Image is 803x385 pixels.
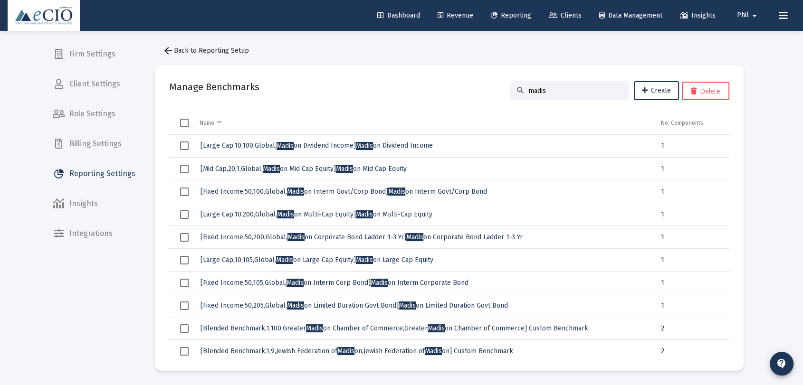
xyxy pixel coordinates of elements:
span: Madis [276,256,293,264]
span: [Fixed Income,50,200,Global, on Corporate Bond Ladder 1-3 Yr] on Corporate Bond Ladder 1-3 Yr [201,233,523,241]
div: Select row [180,301,189,310]
mat-icon: contact_support [776,358,787,369]
button: [Fixed Income,50,200,Global,Madison Corporate Bond Ladder 1-3 Yr]Madison Corporate Bond Ladder 1-... [200,230,524,244]
span: Show filter options for column 'Name' [216,119,223,126]
span: Back to Reporting Setup [163,47,249,55]
div: Select row [180,347,189,356]
div: 1 [661,255,721,265]
span: [Large Cap,10,200,Global, on Multi-Cap Equity] on Multi-Cap Equity [201,210,432,218]
a: Firm Settings [45,43,143,66]
div: Select row [180,188,189,196]
span: Madis [306,324,323,332]
button: [Blended Benchmark,1,9,Jewish Federation ofMadison,Jewish Federation ofMadison] Custom Benchmark [200,344,514,358]
span: Madis [287,188,304,196]
span: Madis [356,256,373,264]
h2: Manage Benchmarks [169,79,259,94]
div: 1 [661,210,721,219]
div: No. Components [661,119,703,127]
span: Data Management [599,11,662,19]
span: Reporting [491,11,531,19]
img: Dashboard [15,6,73,25]
a: Client Settings [45,73,143,95]
span: [Blended Benchmark,1,100,Greater on Chamber of Commerce,Greater on Chamber of Commerce] Custom Be... [201,324,588,332]
div: 2 [661,324,721,333]
span: Madis [406,233,423,241]
div: Select row [180,210,189,219]
a: Insights [672,6,723,25]
div: Select row [180,324,189,333]
div: Name [200,119,214,127]
button: Delete [682,82,729,100]
button: [Mid Cap,20,1,Global,Madison Mid Cap Equity]Madison Mid Cap Equity [200,162,408,176]
td: Column Name [193,112,654,134]
div: Select row [180,279,189,287]
span: Madis [287,301,304,310]
span: Madis [287,233,305,241]
span: Clients [549,11,582,19]
a: Data Management [592,6,670,25]
button: Create [634,81,679,100]
div: Select row [180,233,189,242]
span: Madis [388,188,405,196]
span: Dashboard [377,11,420,19]
button: [Large Cap,10,100,Global,Madison Dividend Income]Madison Dividend Income [200,139,434,153]
div: Select row [180,165,189,173]
div: 2 [661,347,721,356]
a: Reporting Settings [45,162,143,185]
button: [Fixed Income,50,105,Global,Madison Interm Corp Bond]Madison Interm Corporate Bond [200,276,469,290]
span: Madis [428,324,445,332]
div: 1 [661,187,721,197]
button: [Large Cap,10,200,Global,Madison Multi-Cap Equity]Madison Multi-Cap Equity [200,207,433,222]
div: Select row [180,141,189,150]
mat-icon: arrow_drop_down [749,6,760,25]
a: Role Settings [45,103,143,125]
span: [Fixed Income,50,205,Global, on Limited Duration Govt Bond] on Limited Duration Govt Bond [201,301,508,310]
span: Madis [356,210,373,218]
div: 1 [661,164,721,174]
div: Select all [180,119,189,127]
span: Madis [425,347,442,355]
button: [Fixed Income,50,205,Global,Madison Limited Duration Govt Bond]Madison Limited Duration Govt Bond [200,299,509,313]
a: Dashboard [370,6,428,25]
input: Search [528,87,621,95]
span: Madis [356,142,373,150]
span: [Mid Cap,20,1,Global, on Mid Cap Equity] on Mid Cap Equity [201,165,407,173]
span: [Blended Benchmark,1,9,Jewish Federation of on,Jewish Federation of on] Custom Benchmark [201,347,513,355]
span: [Large Cap,10,105,Global, on Large Cap Equity] on Large Cap Equity [201,256,433,264]
a: Integrations [45,222,143,245]
div: 1 [661,141,721,150]
span: Madis [336,165,353,173]
span: [Large Cap,10,100,Global, on Dividend Income] on Dividend Income [201,141,433,150]
span: Madis [371,279,388,287]
span: Madis [399,301,416,310]
span: Insights [680,11,716,19]
span: Madis [263,165,280,173]
span: Madis [277,142,294,150]
a: Revenue [430,6,481,25]
a: Clients [541,6,589,25]
div: Data grid [169,112,729,357]
mat-icon: arrow_back [163,45,174,56]
a: Billing Settings [45,132,143,155]
div: 1 [661,278,721,288]
a: Reporting [483,6,539,25]
td: Column No. Components [654,112,729,134]
span: [Fixed Income,50,105,Global, on Interm Corp Bond] on Interm Corporate Bond [201,279,468,287]
button: Phil [726,6,772,25]
div: 1 [661,233,721,242]
button: [Blended Benchmark,1,100,GreaterMadison Chamber of Commerce,GreaterMadison Chamber of Commerce] C... [200,321,589,336]
button: [Fixed Income,50,100,Global,Madison Interm Govt/Corp Bond]Madison Interm Govt/Corp Bond [200,185,488,199]
div: 1 [661,301,721,310]
span: [Fixed Income,50,100,Global, on Interm Govt/Corp Bond] on Interm Govt/Corp Bond [201,188,487,196]
span: Create [642,86,671,94]
a: Insights [45,192,143,215]
span: Revenue [438,11,473,19]
span: Madis [277,210,294,218]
